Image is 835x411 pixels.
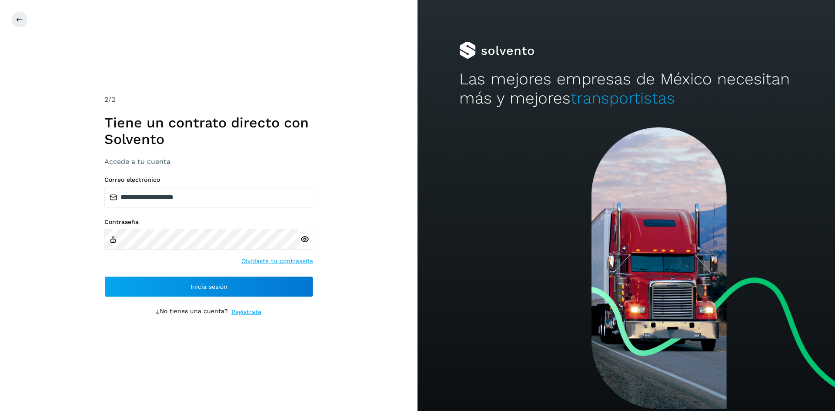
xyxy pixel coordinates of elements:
[571,89,675,107] span: transportistas
[104,157,313,166] h3: Accede a tu cuenta
[459,70,793,108] h2: Las mejores empresas de México necesitan más y mejores
[104,218,313,226] label: Contraseña
[104,176,313,184] label: Correo electrónico
[104,94,313,105] div: /2
[104,114,313,148] h1: Tiene un contrato directo con Solvento
[156,307,228,317] p: ¿No tienes una cuenta?
[231,307,261,317] a: Regístrate
[104,276,313,297] button: Inicia sesión
[190,284,227,290] span: Inicia sesión
[104,95,108,104] span: 2
[241,257,313,266] a: Olvidaste tu contraseña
